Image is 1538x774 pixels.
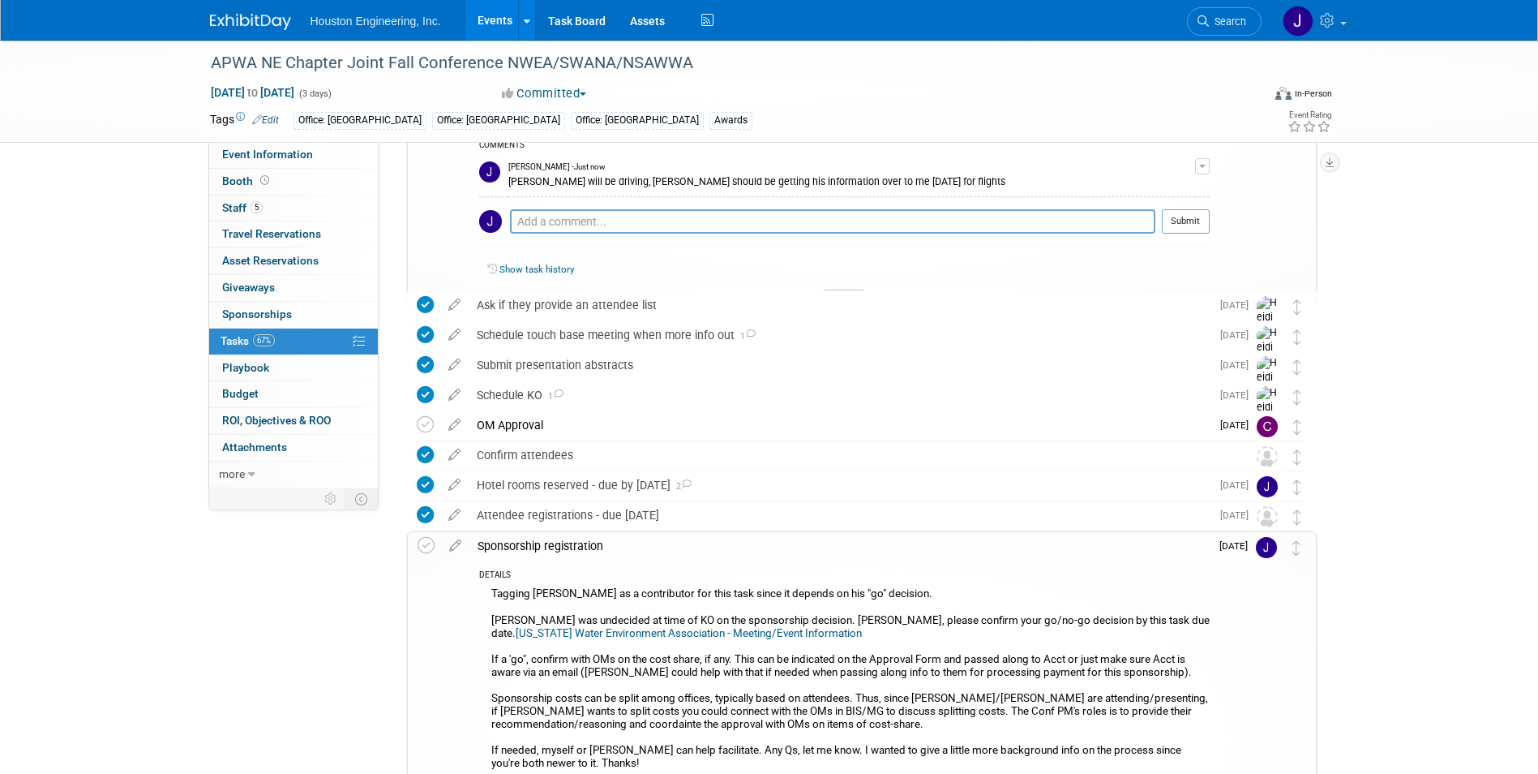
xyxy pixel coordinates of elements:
span: [DATE] [1220,419,1257,431]
img: Jessica Lambrecht [1256,537,1277,558]
i: Move task [1292,540,1300,556]
td: Tags [210,111,279,130]
span: Travel Reservations [222,227,321,240]
td: Personalize Event Tab Strip [317,488,345,510]
img: Chris Furman [1257,416,1278,437]
a: edit [440,418,469,432]
div: Office: [GEOGRAPHIC_DATA] [432,112,565,129]
a: Staff5 [209,196,378,221]
td: Toggle Event Tabs [345,488,378,510]
i: Move task [1293,299,1301,315]
span: Booth not reserved yet [257,174,272,187]
span: 1 [542,391,563,402]
a: edit [440,448,469,462]
a: Giveaways [209,275,378,301]
span: 1 [735,331,756,342]
span: Event Information [222,148,313,161]
div: Event Rating [1287,111,1331,119]
div: OM Approval [469,411,1210,439]
div: [PERSON_NAME] will be driving, [PERSON_NAME] should be getting his information over to me [DATE] ... [508,173,1195,188]
span: [DATE] [1220,389,1257,401]
a: Asset Reservations [209,248,378,274]
img: Format-Inperson.png [1275,87,1292,100]
div: COMMENTS [479,138,1210,155]
a: edit [440,358,469,372]
a: Playbook [209,355,378,381]
a: edit [440,508,469,522]
div: Schedule KO [469,381,1210,409]
img: Jessica Lambrecht [1257,476,1278,497]
a: edit [440,328,469,342]
a: Travel Reservations [209,221,378,247]
a: Booth [209,169,378,195]
span: more [219,467,245,480]
i: Move task [1293,479,1301,495]
i: Move task [1293,419,1301,435]
div: Office: [GEOGRAPHIC_DATA] [293,112,426,129]
i: Move task [1293,329,1301,345]
a: more [209,462,378,488]
div: Ask if they provide an attendee list [469,291,1210,319]
span: ROI, Objectives & ROO [222,414,331,427]
img: Unassigned [1257,506,1278,527]
span: [DATE] [DATE] [210,85,295,100]
a: Sponsorships [209,302,378,328]
div: Schedule touch base meeting when more info out [469,321,1210,349]
span: Search [1209,15,1246,28]
span: Attachments [222,441,287,454]
img: Jessica Lambrecht [1283,6,1313,37]
div: Attendee registrations - due [DATE] [469,501,1210,529]
img: Heidi Joarnt [1257,386,1281,444]
i: Move task [1293,359,1301,375]
span: [PERSON_NAME] - Just now [508,161,605,173]
a: edit [440,298,469,312]
a: Attachments [209,435,378,461]
span: [DATE] [1220,359,1257,371]
button: Submit [1162,209,1210,234]
span: Playbook [222,361,269,374]
span: [DATE] [1220,510,1257,521]
span: [DATE] [1219,540,1256,552]
img: Jessica Lambrecht [479,210,502,233]
a: ROI, Objectives & ROO [209,408,378,434]
span: Budget [222,387,259,400]
div: In-Person [1294,88,1332,100]
img: Unassigned [1257,446,1278,467]
a: Budget [209,381,378,407]
div: Confirm attendees [469,441,1224,469]
span: 67% [253,334,275,346]
span: Asset Reservations [222,254,319,267]
span: [DATE] [1220,299,1257,311]
div: Submit presentation abstracts [469,351,1210,379]
span: Booth [222,174,272,187]
span: [DATE] [1220,479,1257,491]
a: Tasks67% [209,329,378,355]
div: Office: [GEOGRAPHIC_DATA] [571,112,704,129]
a: [US_STATE] Water Environment Association - Meeting/Event Information [516,627,862,639]
img: Heidi Joarnt [1257,356,1281,414]
i: Move task [1293,510,1301,525]
span: 5 [251,201,263,213]
a: Show task history [499,264,574,275]
span: 2 [670,481,692,492]
span: Sponsorships [222,307,292,320]
div: Hotel rooms reserved - due by [DATE] [469,471,1210,499]
span: (3 days) [298,88,332,99]
span: Tasks [221,334,275,347]
img: Heidi Joarnt [1257,326,1281,384]
i: Move task [1293,389,1301,405]
i: Move task [1293,449,1301,465]
span: to [245,86,260,99]
img: Jessica Lambrecht [479,161,500,183]
a: edit [440,478,469,492]
a: Search [1187,7,1262,36]
div: DETAILS [479,570,1210,583]
div: Awards [709,112,752,129]
span: Staff [222,201,263,214]
span: Houston Engineering, Inc. [311,15,441,28]
a: Event Information [209,142,378,168]
span: [DATE] [1220,329,1257,341]
div: Sponsorship registration [469,532,1210,560]
a: edit [441,539,469,553]
button: Committed [496,85,593,102]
